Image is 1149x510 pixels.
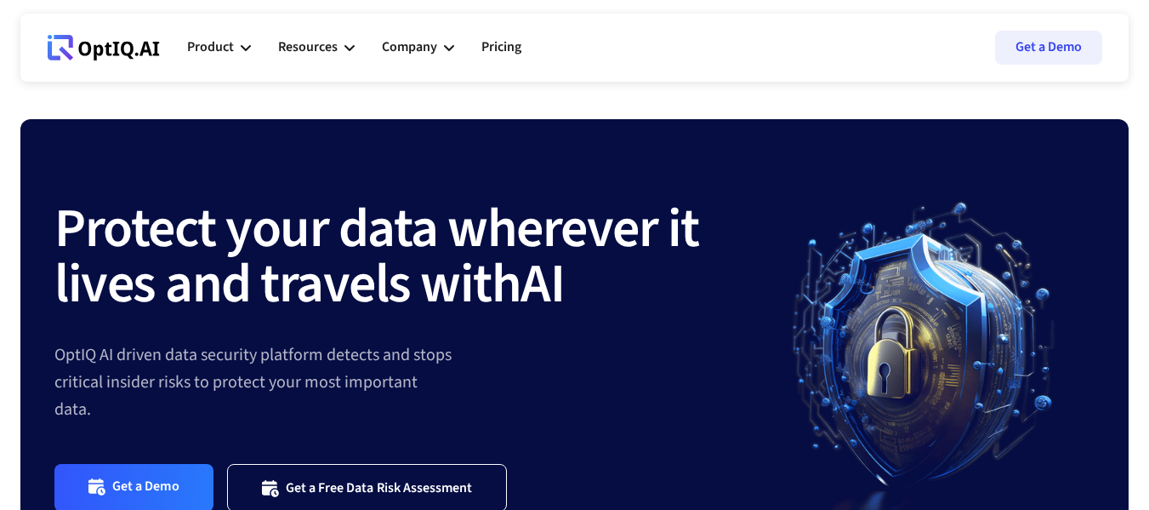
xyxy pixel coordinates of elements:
[286,479,473,496] div: Get a Free Data Risk Assessment
[187,36,234,59] div: Product
[278,36,338,59] div: Resources
[520,245,564,324] strong: AI
[382,36,437,59] div: Company
[382,22,454,73] div: Company
[187,22,251,73] div: Product
[995,31,1102,65] a: Get a Demo
[278,22,355,73] div: Resources
[48,22,160,73] a: Webflow Homepage
[481,22,521,73] a: Pricing
[112,478,179,497] div: Get a Demo
[54,190,699,324] strong: Protect your data wherever it lives and travels with
[54,341,754,423] div: OptIQ AI driven data security platform detects and stops critical insider risks to protect your m...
